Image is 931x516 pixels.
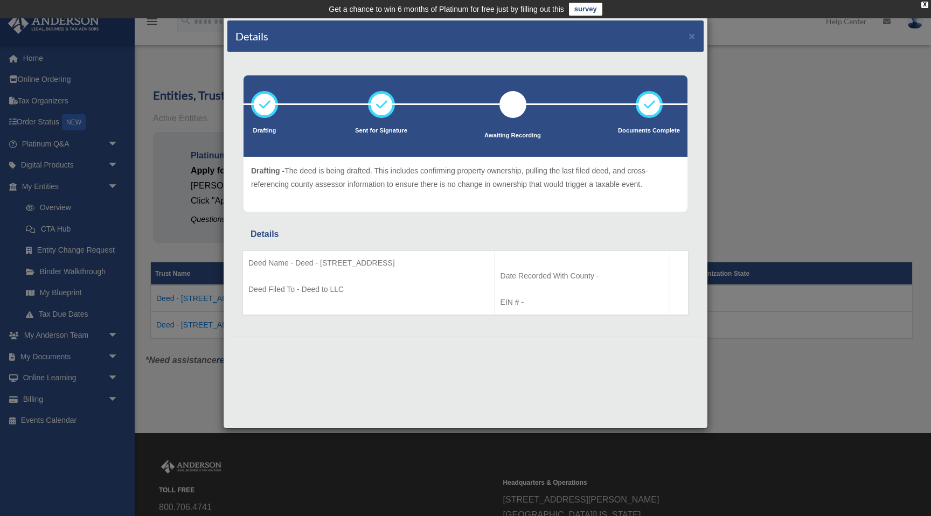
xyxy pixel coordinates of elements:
div: Details [251,227,680,242]
p: Drafting [251,125,278,136]
h4: Details [235,29,268,44]
span: Drafting - [251,166,284,175]
p: EIN # - [501,296,665,309]
a: survey [569,3,602,16]
div: Get a chance to win 6 months of Platinum for free just by filling out this [329,3,564,16]
p: Sent for Signature [355,125,407,136]
p: Date Recorded With County - [501,269,665,283]
p: The deed is being drafted. This includes confirming property ownership, pulling the last filed de... [251,164,680,191]
button: × [689,30,696,41]
p: Documents Complete [618,125,680,136]
p: Awaiting Recording [484,130,541,141]
p: Deed Name - Deed - [STREET_ADDRESS] [248,256,489,270]
div: close [921,2,928,8]
p: Deed Filed To - Deed to LLC [248,283,489,296]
